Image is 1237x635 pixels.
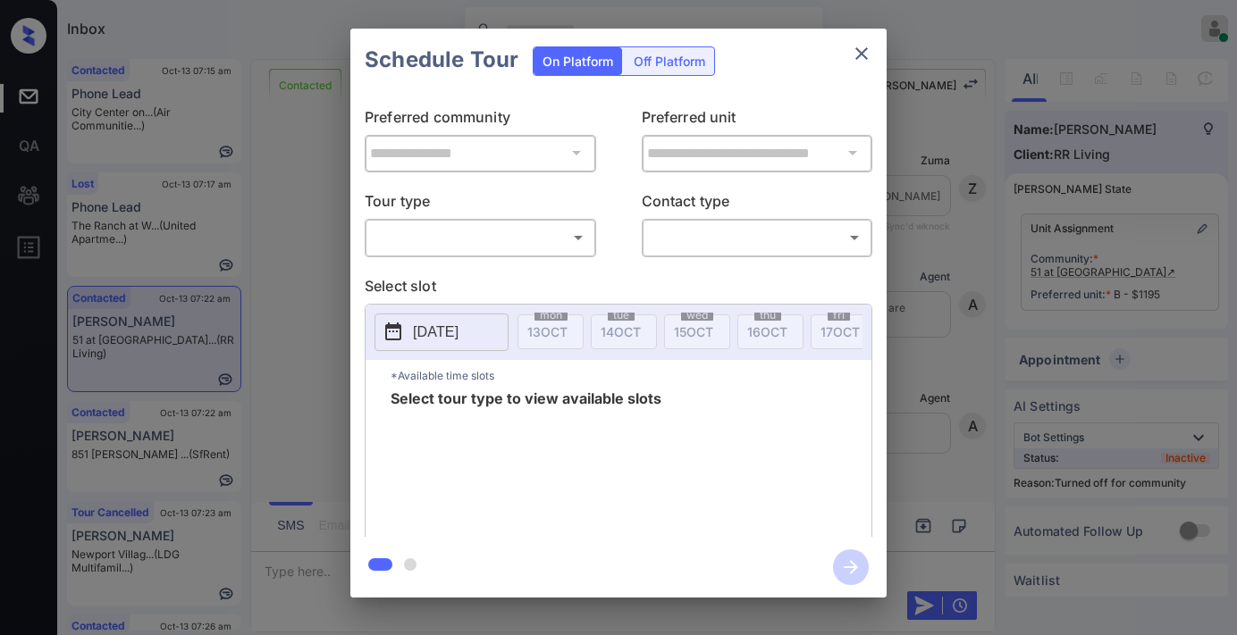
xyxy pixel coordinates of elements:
[391,359,871,390] p: *Available time slots
[534,47,622,75] div: On Platform
[365,105,596,134] p: Preferred community
[391,390,661,533] span: Select tour type to view available slots
[374,313,509,350] button: [DATE]
[350,29,533,91] h2: Schedule Tour
[365,189,596,218] p: Tour type
[844,36,879,71] button: close
[642,105,873,134] p: Preferred unit
[642,189,873,218] p: Contact type
[365,274,872,303] p: Select slot
[413,321,459,342] p: [DATE]
[625,47,714,75] div: Off Platform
